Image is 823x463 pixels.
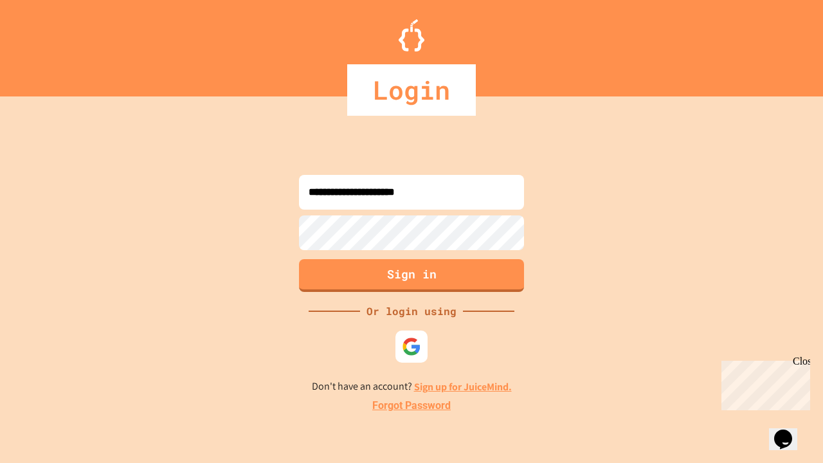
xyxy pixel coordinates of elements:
iframe: chat widget [716,356,810,410]
img: Logo.svg [399,19,424,51]
a: Forgot Password [372,398,451,413]
button: Sign in [299,259,524,292]
iframe: chat widget [769,412,810,450]
a: Sign up for JuiceMind. [414,380,512,394]
p: Don't have an account? [312,379,512,395]
div: Or login using [360,304,463,319]
img: google-icon.svg [402,337,421,356]
div: Login [347,64,476,116]
div: Chat with us now!Close [5,5,89,82]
